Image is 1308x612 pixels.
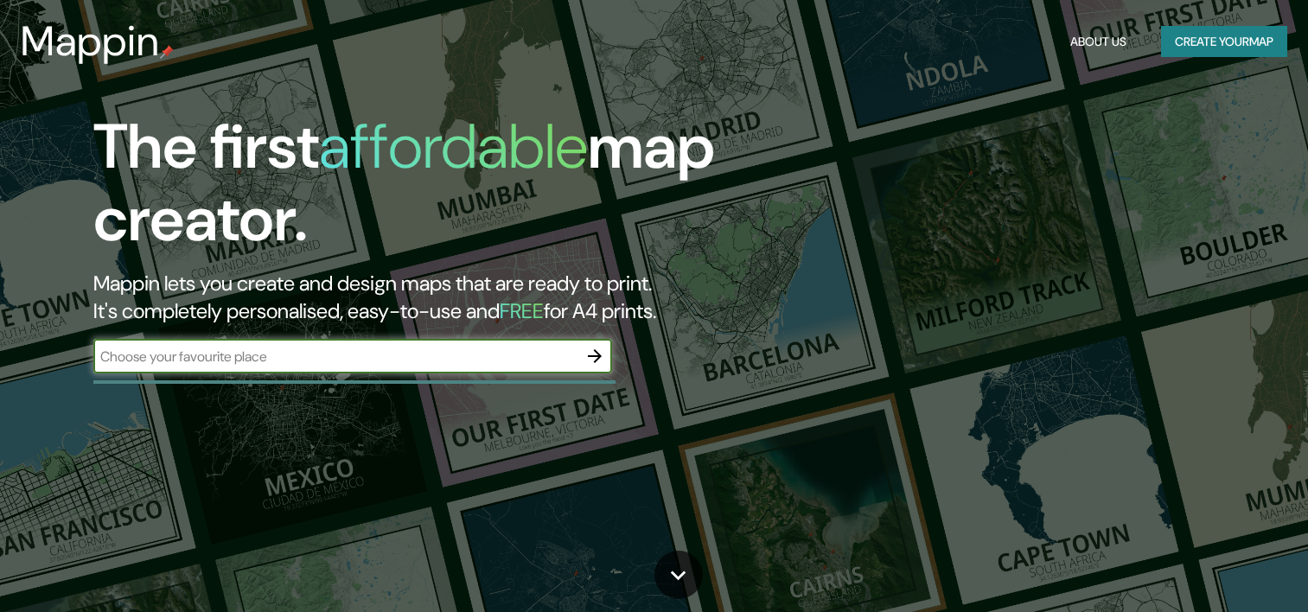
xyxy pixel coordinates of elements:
h5: FREE [500,297,544,324]
input: Choose your favourite place [93,347,577,367]
button: About Us [1063,26,1133,58]
img: mappin-pin [160,45,174,59]
h2: Mappin lets you create and design maps that are ready to print. It's completely personalised, eas... [93,270,748,325]
h1: The first map creator. [93,111,748,270]
h1: affordable [319,106,588,187]
h3: Mappin [21,17,160,66]
button: Create yourmap [1161,26,1287,58]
